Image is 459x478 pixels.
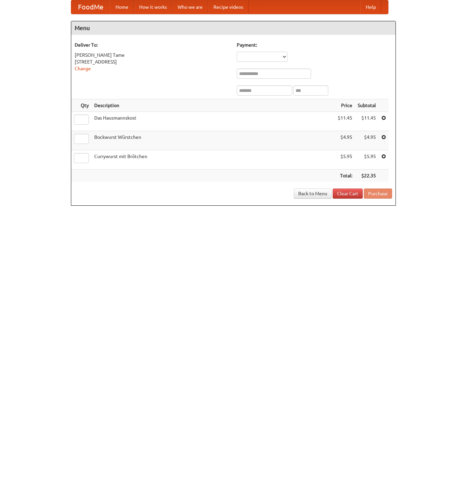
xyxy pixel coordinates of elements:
[335,99,355,112] th: Price
[208,0,249,14] a: Recipe videos
[355,131,379,150] td: $4.95
[71,21,396,35] h4: Menu
[75,66,91,71] a: Change
[355,150,379,170] td: $5.95
[75,58,230,65] div: [STREET_ADDRESS]
[75,42,230,48] h5: Deliver To:
[355,170,379,182] th: $22.35
[335,112,355,131] td: $11.45
[360,0,381,14] a: Help
[71,99,92,112] th: Qty
[71,0,110,14] a: FoodMe
[335,170,355,182] th: Total:
[335,131,355,150] td: $4.95
[355,99,379,112] th: Subtotal
[92,131,335,150] td: Bockwurst Würstchen
[333,188,363,199] a: Clear Cart
[134,0,172,14] a: How it works
[92,112,335,131] td: Das Hausmannskost
[75,52,230,58] div: [PERSON_NAME] Tame
[237,42,392,48] h5: Payment:
[294,188,332,199] a: Back to Menu
[92,99,335,112] th: Description
[92,150,335,170] td: Currywurst mit Brötchen
[364,188,392,199] button: Purchase
[172,0,208,14] a: Who we are
[335,150,355,170] td: $5.95
[355,112,379,131] td: $11.45
[110,0,134,14] a: Home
